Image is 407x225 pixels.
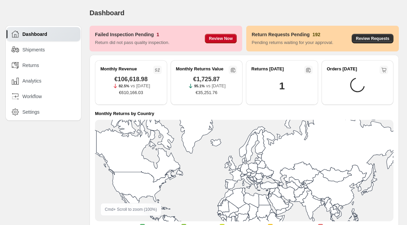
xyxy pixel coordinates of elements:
span: Dashboard [90,9,124,17]
span: Returns [22,62,39,69]
h3: Return Requests Pending [252,31,310,38]
p: vs [DATE] [206,83,226,89]
span: €35,251.76 [196,89,217,96]
span: €106,618.98 [114,76,148,83]
h2: Orders [DATE] [327,66,357,72]
span: Workflow [22,93,42,100]
div: Cmd + Scroll to zoom ( 100 %) [100,203,161,216]
h3: Failed Inspection Pending [95,31,154,38]
button: Review Requests [352,34,393,43]
p: vs [DATE] [131,83,150,89]
span: Review Requests [356,36,389,41]
span: Review Now [209,36,233,41]
span: Settings [22,109,40,115]
span: 95.1% [194,84,205,88]
h2: Returns [DATE] [251,66,284,72]
span: €1,725.87 [193,76,220,83]
h2: Monthly Returns Value [176,66,224,72]
h2: Monthly Revenue [100,66,137,72]
span: Analytics [22,77,41,84]
span: €610,166.03 [119,89,143,96]
h4: Monthly Returns by Country [95,110,154,117]
h3: 1 [156,31,159,38]
h3: 192 [312,31,320,38]
span: Dashboard [22,31,47,38]
span: 82.5% [119,84,129,88]
span: Shipments [22,46,45,53]
p: Return did not pass quality inspection. [95,39,170,46]
button: Review Now [205,34,237,43]
h1: 1 [279,79,285,93]
p: Pending returns waiting for your approval. [252,39,333,46]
